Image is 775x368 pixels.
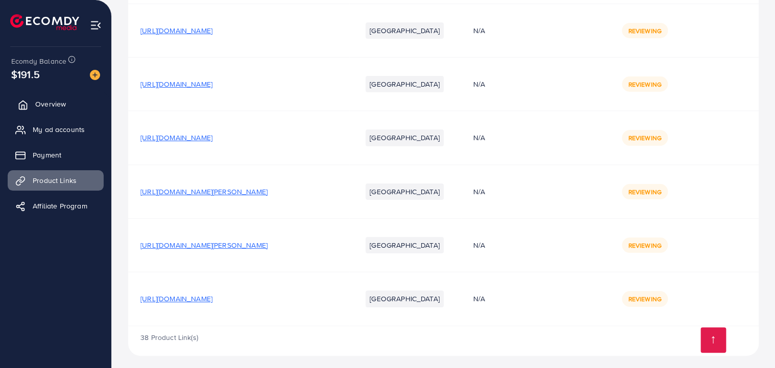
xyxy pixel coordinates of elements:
[140,187,268,197] span: [URL][DOMAIN_NAME][PERSON_NAME]
[33,124,85,135] span: My ad accounts
[33,150,61,160] span: Payment
[8,119,104,140] a: My ad accounts
[366,129,444,146] li: [GEOGRAPHIC_DATA]
[10,14,79,30] img: logo
[33,201,87,211] span: Affiliate Program
[473,240,485,250] span: N/A
[35,99,66,109] span: Overview
[33,175,77,186] span: Product Links
[140,25,212,36] span: [URL][DOMAIN_NAME]
[628,188,661,196] span: Reviewing
[11,67,40,82] span: $191.5
[473,79,485,89] span: N/A
[473,294,485,304] span: N/A
[8,170,104,191] a: Product Links
[473,187,485,197] span: N/A
[366,291,444,307] li: [GEOGRAPHIC_DATA]
[366,76,444,92] li: [GEOGRAPHIC_DATA]
[90,70,100,80] img: image
[628,27,661,35] span: Reviewing
[140,240,268,250] span: [URL][DOMAIN_NAME][PERSON_NAME]
[628,241,661,250] span: Reviewing
[140,79,212,89] span: [URL][DOMAIN_NAME]
[473,25,485,36] span: N/A
[140,332,198,343] span: 38 Product Link(s)
[473,133,485,143] span: N/A
[366,22,444,39] li: [GEOGRAPHIC_DATA]
[628,134,661,142] span: Reviewing
[90,19,102,31] img: menu
[628,80,661,89] span: Reviewing
[8,94,104,114] a: Overview
[366,183,444,200] li: [GEOGRAPHIC_DATA]
[366,237,444,253] li: [GEOGRAPHIC_DATA]
[140,133,212,143] span: [URL][DOMAIN_NAME]
[732,322,767,360] iframe: Chat
[140,294,212,304] span: [URL][DOMAIN_NAME]
[8,145,104,165] a: Payment
[628,295,661,303] span: Reviewing
[11,56,66,66] span: Ecomdy Balance
[8,196,104,216] a: Affiliate Program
